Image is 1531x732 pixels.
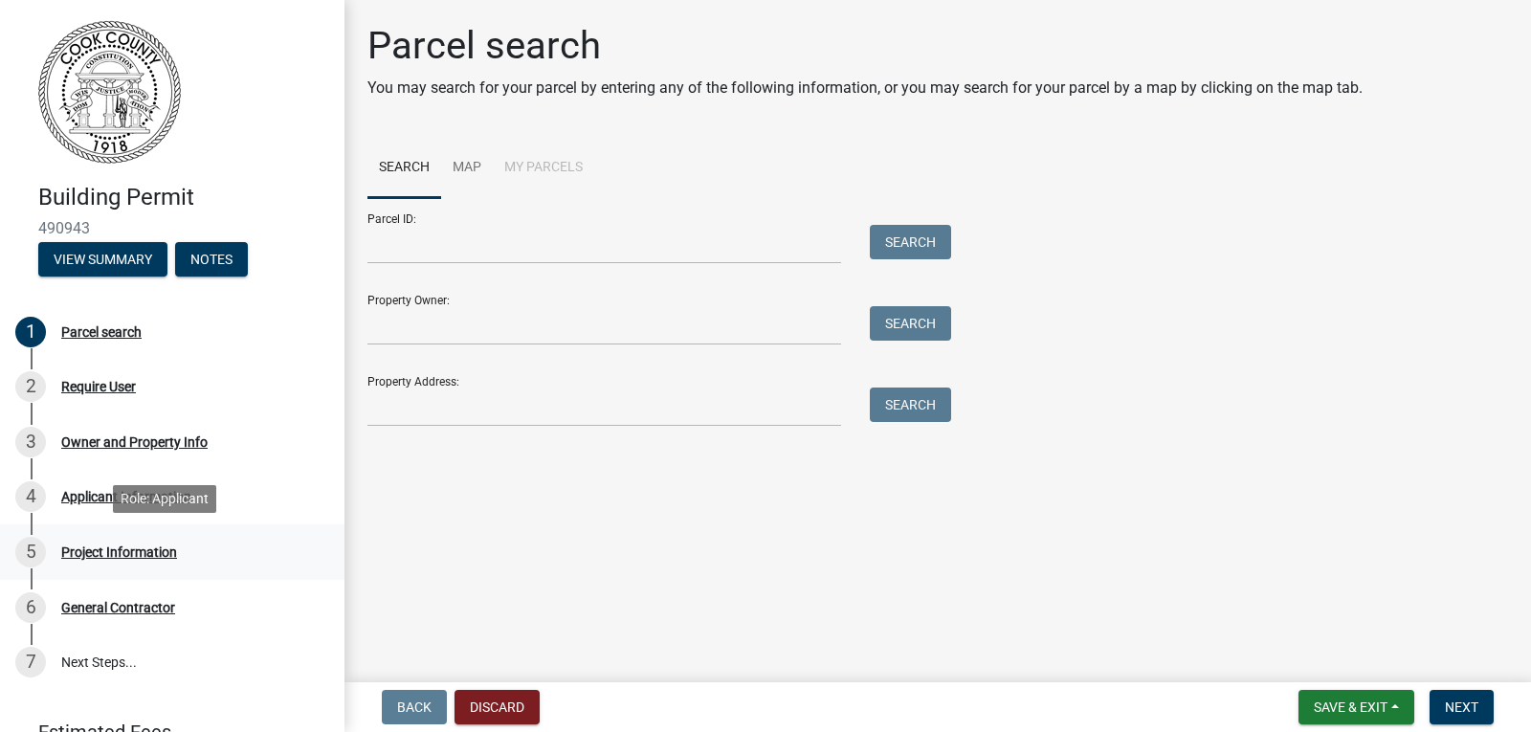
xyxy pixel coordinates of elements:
div: 4 [15,481,46,512]
button: Search [870,225,951,259]
a: Map [441,138,493,199]
a: Search [367,138,441,199]
h1: Parcel search [367,23,1363,69]
div: General Contractor [61,601,175,614]
div: Role: Applicant [113,485,216,513]
button: Discard [455,690,540,724]
div: 1 [15,317,46,347]
div: Require User [61,380,136,393]
button: Back [382,690,447,724]
wm-modal-confirm: Notes [175,253,248,268]
div: 7 [15,647,46,677]
div: 6 [15,592,46,623]
button: Save & Exit [1298,690,1414,724]
button: Next [1430,690,1494,724]
span: Back [397,699,432,715]
div: 5 [15,537,46,567]
button: Notes [175,242,248,277]
button: Search [870,388,951,422]
button: View Summary [38,242,167,277]
div: 3 [15,427,46,457]
div: Parcel search [61,325,142,339]
span: 490943 [38,219,306,237]
img: Cook County, Georgia [38,20,181,164]
span: Next [1445,699,1478,715]
div: 2 [15,371,46,402]
h4: Building Permit [38,184,329,211]
span: Save & Exit [1314,699,1387,715]
div: Applicant Information [61,490,191,503]
p: You may search for your parcel by entering any of the following information, or you may search fo... [367,77,1363,100]
wm-modal-confirm: Summary [38,253,167,268]
div: Project Information [61,545,177,559]
button: Search [870,306,951,341]
div: Owner and Property Info [61,435,208,449]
